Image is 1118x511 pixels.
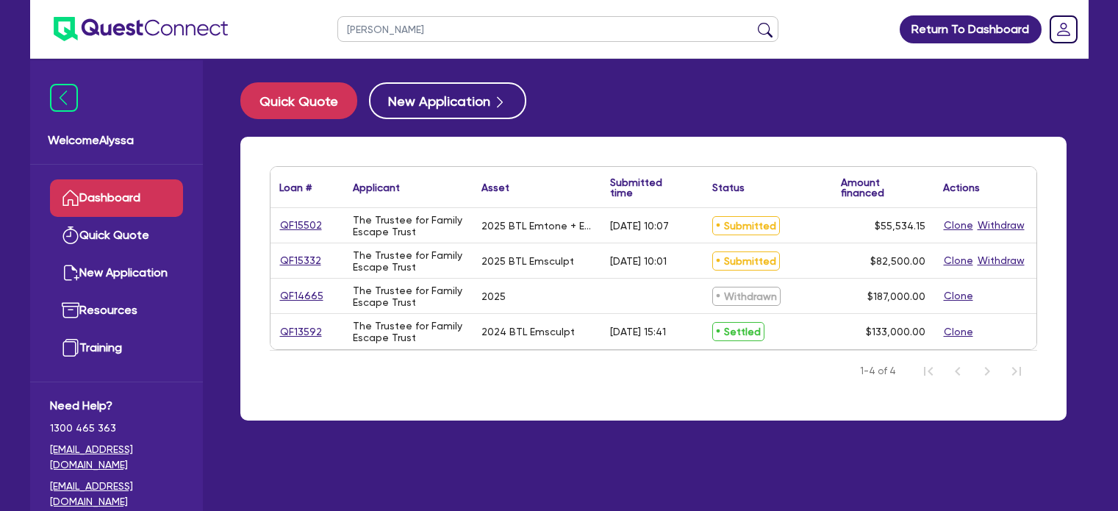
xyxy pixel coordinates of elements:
[279,182,312,193] div: Loan #
[943,324,974,340] button: Clone
[240,82,357,119] button: Quick Quote
[353,249,464,273] div: The Trustee for Family Escape Trust
[1044,10,1083,49] a: Dropdown toggle
[943,182,980,193] div: Actions
[353,182,400,193] div: Applicant
[610,326,666,337] div: [DATE] 15:41
[867,290,925,302] span: $187,000.00
[353,214,464,237] div: The Trustee for Family Escape Trust
[48,132,185,149] span: Welcome Alyssa
[712,182,745,193] div: Status
[1002,357,1031,386] button: Last Page
[62,226,79,244] img: quick-quote
[50,329,183,367] a: Training
[481,220,592,232] div: 2025 BTL Emtone + Emsella appicator
[54,17,228,41] img: quest-connect-logo-blue
[712,322,764,341] span: Settled
[972,357,1002,386] button: Next Page
[610,255,667,267] div: [DATE] 10:01
[610,177,681,198] div: Submitted time
[875,220,925,232] span: $55,534.15
[50,421,183,436] span: 1300 465 363
[870,255,925,267] span: $82,500.00
[610,220,669,232] div: [DATE] 10:07
[62,339,79,357] img: training
[279,217,323,234] a: QF15502
[50,479,183,510] a: [EMAIL_ADDRESS][DOMAIN_NAME]
[62,264,79,282] img: new-application
[943,252,974,269] button: Clone
[943,217,974,234] button: Clone
[337,16,778,42] input: Search by name, application ID or mobile number...
[279,287,324,304] a: QF14665
[240,82,369,119] a: Quick Quote
[977,252,1025,269] button: Withdraw
[481,326,575,337] div: 2024 BTL Emsculpt
[900,15,1042,43] a: Return To Dashboard
[50,179,183,217] a: Dashboard
[866,326,925,337] span: $133,000.00
[943,357,972,386] button: Previous Page
[50,292,183,329] a: Resources
[914,357,943,386] button: First Page
[977,217,1025,234] button: Withdraw
[712,216,780,235] span: Submitted
[353,285,464,308] div: The Trustee for Family Escape Trust
[50,217,183,254] a: Quick Quote
[50,254,183,292] a: New Application
[369,82,526,119] button: New Application
[62,301,79,319] img: resources
[481,182,509,193] div: Asset
[943,287,974,304] button: Clone
[481,290,506,302] div: 2025
[50,397,183,415] span: Need Help?
[279,252,322,269] a: QF15332
[860,364,896,379] span: 1-4 of 4
[481,255,574,267] div: 2025 BTL Emsculpt
[50,442,183,473] a: [EMAIL_ADDRESS][DOMAIN_NAME]
[712,287,781,306] span: Withdrawn
[712,251,780,271] span: Submitted
[50,84,78,112] img: icon-menu-close
[841,177,925,198] div: Amount financed
[353,320,464,343] div: The Trustee for Family Escape Trust
[279,324,323,340] a: QF13592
